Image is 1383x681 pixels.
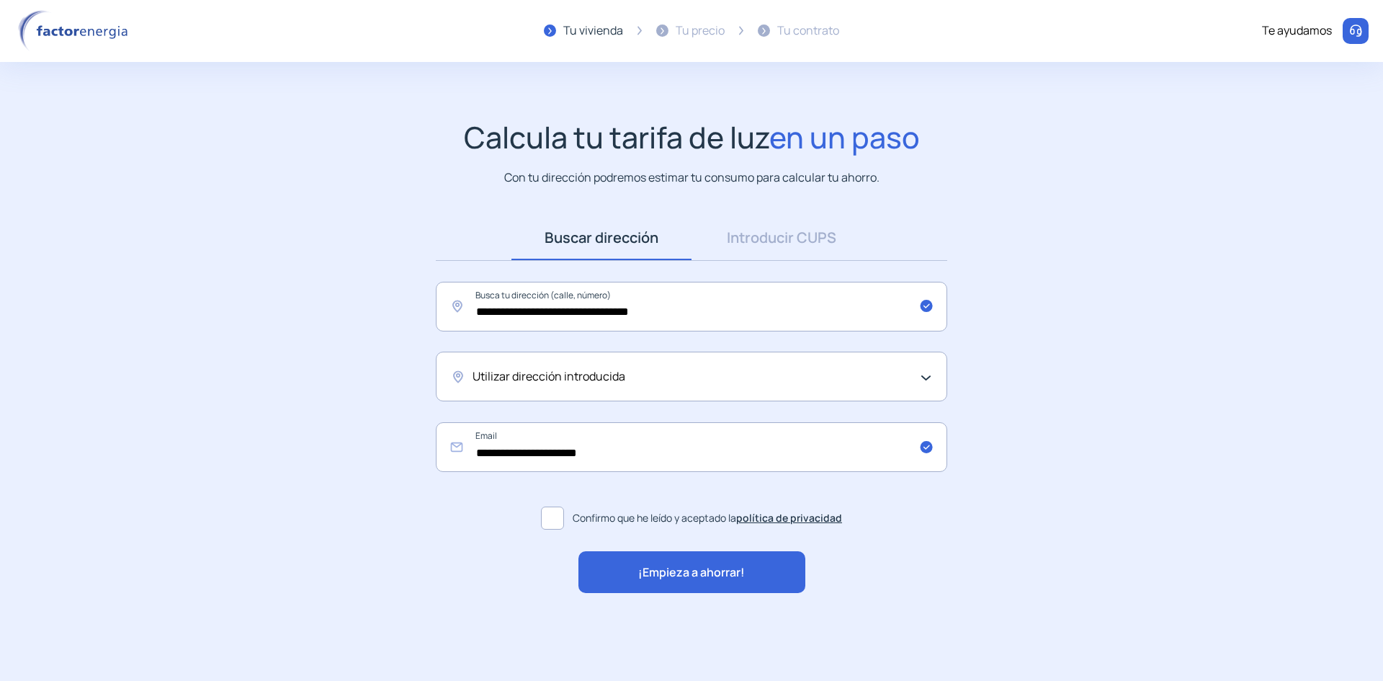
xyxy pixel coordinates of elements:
[504,169,880,187] p: Con tu dirección podremos estimar tu consumo para calcular tu ahorro.
[573,510,842,526] span: Confirmo que he leído y aceptado la
[14,10,137,52] img: logo factor
[1262,22,1332,40] div: Te ayudamos
[691,215,872,260] a: Introducir CUPS
[473,368,625,386] span: Utilizar dirección introducida
[563,22,623,40] div: Tu vivienda
[464,120,920,155] h1: Calcula tu tarifa de luz
[769,117,920,157] span: en un paso
[1348,24,1363,38] img: llamar
[638,564,745,582] span: ¡Empieza a ahorrar!
[676,22,725,40] div: Tu precio
[511,215,691,260] a: Buscar dirección
[777,22,839,40] div: Tu contrato
[736,511,842,525] a: política de privacidad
